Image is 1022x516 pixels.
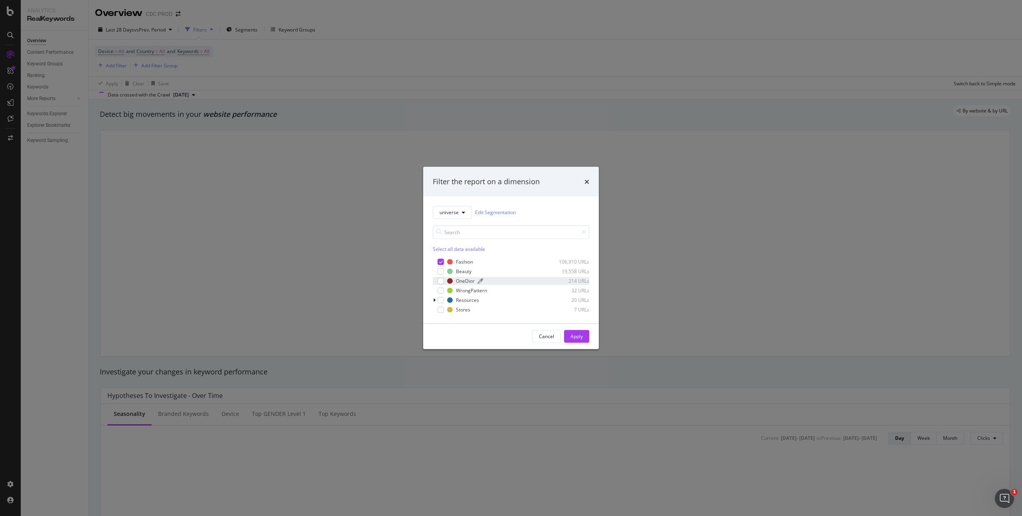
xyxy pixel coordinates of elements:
div: 7 URLs [550,306,589,313]
div: Resources [456,297,479,303]
span: 1 [1011,489,1018,495]
iframe: Intercom live chat [995,489,1014,508]
div: Fashion [456,258,473,265]
div: 214 URLs [550,278,589,284]
div: 32 URLs [550,287,589,294]
div: modal [423,167,599,349]
div: Stores [456,306,470,313]
div: Filter the report on a dimension [433,177,540,187]
div: Beauty [456,268,471,275]
button: Cancel [532,330,561,343]
input: Search [433,225,589,239]
button: Apply [564,330,589,343]
span: universe [440,209,459,216]
div: Select all data available [433,245,589,252]
button: universe [433,206,472,219]
div: 20 URLs [550,297,589,303]
a: Edit Segmentation [475,208,516,217]
div: OneDior [456,278,475,284]
div: Cancel [539,333,554,340]
div: Apply [570,333,583,340]
div: times [584,177,589,187]
div: WrongPattern [456,287,487,294]
div: 19,558 URLs [550,268,589,275]
div: 106,910 URLs [550,258,589,265]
